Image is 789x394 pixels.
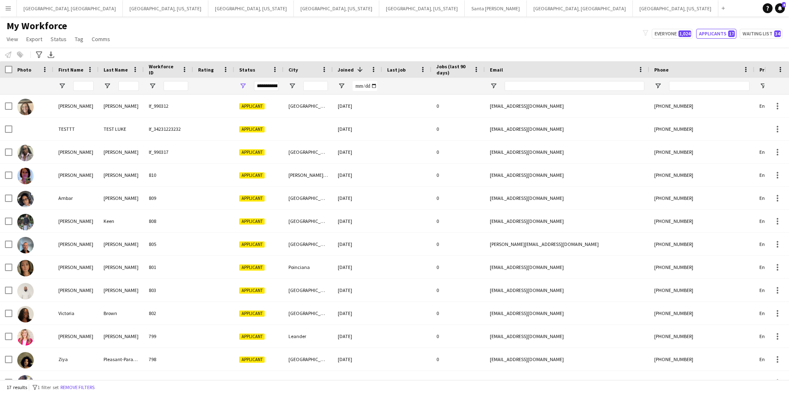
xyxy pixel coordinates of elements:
a: Export [23,34,46,44]
input: First Name Filter Input [73,81,94,91]
a: Tag [72,34,87,44]
div: [PERSON_NAME] [99,256,144,278]
span: Applicant [239,287,265,294]
input: Joined Filter Input [353,81,377,91]
span: 34 [774,30,781,37]
div: [DATE] [333,187,382,209]
div: Pleasant-Paramo [99,348,144,371]
div: [GEOGRAPHIC_DATA] [284,233,333,255]
a: Comms [88,34,113,44]
span: Applicant [239,172,265,178]
input: Workforce ID Filter Input [164,81,188,91]
img: Victoria Brown [17,306,34,322]
div: [PERSON_NAME] [99,95,144,117]
div: 0 [431,348,485,371]
div: Keen [99,210,144,232]
div: [PERSON_NAME] [53,95,99,117]
img: Christina Gonzalez [17,260,34,276]
div: [EMAIL_ADDRESS][DOMAIN_NAME] [485,325,649,348]
div: [PERSON_NAME] [53,371,99,394]
button: Waiting list34 [740,29,782,39]
div: [EMAIL_ADDRESS][DOMAIN_NAME] [485,279,649,301]
span: Tag [75,35,83,43]
div: lf_34231223232 [144,118,193,140]
input: Phone Filter Input [669,81,750,91]
div: [DATE] [333,164,382,186]
button: Open Filter Menu [288,82,296,90]
div: 0 [431,233,485,255]
div: 802 [144,302,193,324]
div: TEST LUKE [99,118,144,140]
div: Poinciana [284,256,333,278]
div: Ambar [53,187,99,209]
app-action-btn: Export XLSX [46,50,56,60]
div: [PERSON_NAME] [53,279,99,301]
div: [EMAIL_ADDRESS][DOMAIN_NAME] [485,187,649,209]
button: Open Filter Menu [654,82,662,90]
div: [GEOGRAPHIC_DATA] [284,141,333,163]
div: lf_990317 [144,141,193,163]
div: [PERSON_NAME][EMAIL_ADDRESS][DOMAIN_NAME] [485,233,649,255]
span: Rating [198,67,214,73]
div: [EMAIL_ADDRESS][DOMAIN_NAME] [485,164,649,186]
div: 809 [144,187,193,209]
div: [EMAIL_ADDRESS][DOMAIN_NAME] [485,302,649,324]
button: Open Filter Menu [239,82,247,90]
div: Irvine [284,371,333,394]
span: Export [26,35,42,43]
a: 4 [775,3,785,13]
img: Lauri Loosemore [17,99,34,115]
div: [DATE] [333,325,382,348]
input: Last Name Filter Input [118,81,139,91]
span: Applicant [239,241,265,248]
div: Brown [99,302,144,324]
div: [PHONE_NUMBER] [649,118,754,140]
div: [GEOGRAPHIC_DATA] [284,210,333,232]
button: Open Filter Menu [338,82,345,90]
div: 0 [431,325,485,348]
button: Open Filter Menu [58,82,66,90]
button: [GEOGRAPHIC_DATA], [GEOGRAPHIC_DATA] [527,0,633,16]
img: Ashley Horner [17,329,34,345]
div: [PERSON_NAME] [99,233,144,255]
div: [EMAIL_ADDRESS][DOMAIN_NAME] [485,210,649,232]
span: First Name [58,67,83,73]
div: 808 [144,210,193,232]
div: [PHONE_NUMBER] [649,371,754,394]
div: 803 [144,279,193,301]
div: 798 [144,348,193,371]
div: [PHONE_NUMBER] [649,141,754,163]
div: 0 [431,118,485,140]
img: Ambar Rodriguez [17,191,34,207]
span: Applicant [239,311,265,317]
span: Joined [338,67,354,73]
div: Ziya [53,348,99,371]
div: [DATE] [333,348,382,371]
div: [PHONE_NUMBER] [649,164,754,186]
div: 0 [431,187,485,209]
div: [PHONE_NUMBER] [649,279,754,301]
div: [GEOGRAPHIC_DATA] [284,279,333,301]
div: [DATE] [333,256,382,278]
span: My Workforce [7,20,67,32]
input: Email Filter Input [505,81,644,91]
div: 0 [431,210,485,232]
button: Applicants17 [696,29,736,39]
button: [GEOGRAPHIC_DATA], [US_STATE] [208,0,294,16]
span: Applicant [239,334,265,340]
div: [PERSON_NAME] [53,256,99,278]
img: Ziya Pleasant-Paramo [17,352,34,369]
div: 0 [431,279,485,301]
div: [PERSON_NAME] [99,187,144,209]
button: Open Filter Menu [759,82,767,90]
div: [PERSON_NAME] [53,164,99,186]
div: Berchel [99,371,144,394]
div: [EMAIL_ADDRESS][DOMAIN_NAME] [485,256,649,278]
div: [PHONE_NUMBER] [649,210,754,232]
div: [PHONE_NUMBER] [649,95,754,117]
div: [PERSON_NAME] [99,325,144,348]
div: 0 [431,141,485,163]
app-action-btn: Advanced filters [34,50,44,60]
div: 0 [431,302,485,324]
span: Comms [92,35,110,43]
